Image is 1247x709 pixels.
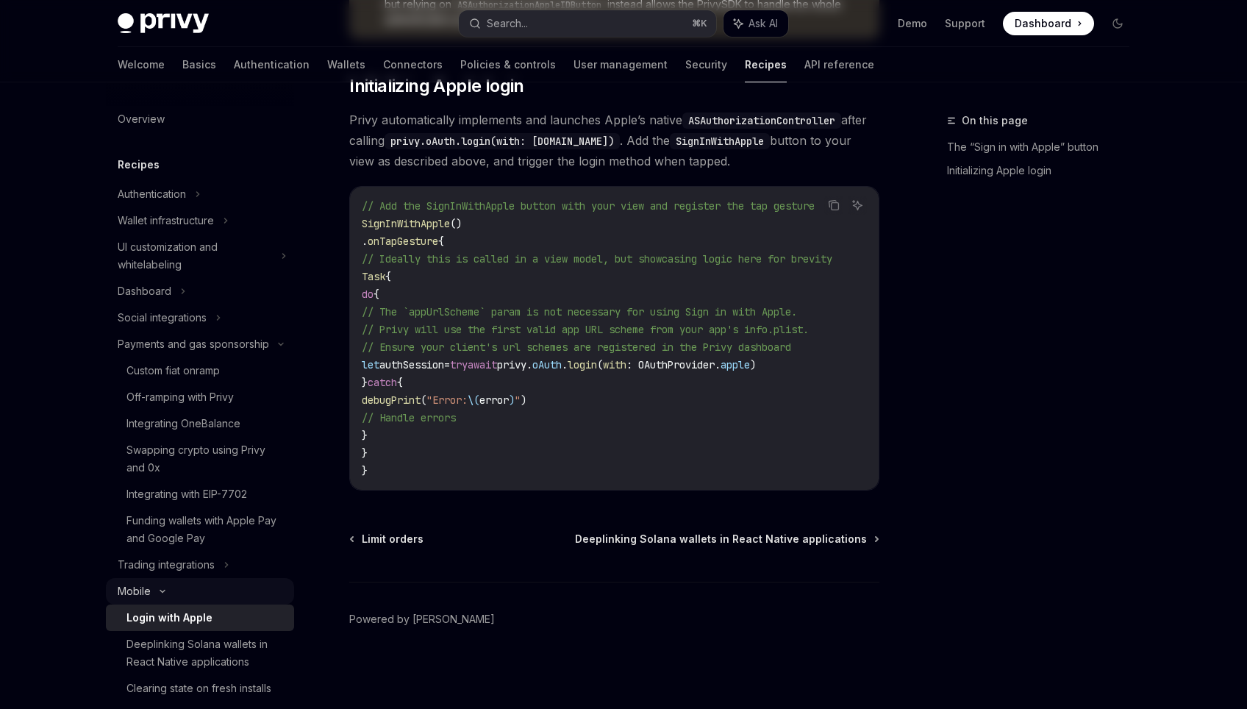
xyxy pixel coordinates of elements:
span: } [362,446,368,460]
div: UI customization and whitelabeling [118,238,272,274]
span: Privy automatically implements and launches Apple’s native after calling . Add the button to your... [349,110,879,171]
span: // Add the SignInWithApple button with your view and register the tap gesture [362,199,815,213]
div: Deeplinking Solana wallets in React Native applications [126,635,285,671]
span: . [362,235,368,248]
div: Custom fiat onramp [126,362,220,380]
div: Off-ramping with Privy [126,388,234,406]
img: dark logo [118,13,209,34]
span: = [444,358,450,371]
div: Overview [118,110,165,128]
a: Clearing state on fresh installs [106,675,294,702]
div: Dashboard [118,282,171,300]
a: Policies & controls [460,47,556,82]
a: Login with Apple [106,605,294,631]
span: "Error: [426,393,468,407]
span: apple [721,358,750,371]
a: Recipes [745,47,787,82]
a: Welcome [118,47,165,82]
a: Deeplinking Solana wallets in React Native applications [106,631,294,675]
span: () [450,217,462,230]
div: Wallet infrastructure [118,212,214,229]
span: debugPrint [362,393,421,407]
span: { [397,376,403,389]
span: On this page [962,112,1028,129]
a: Support [945,16,985,31]
span: try [450,358,468,371]
div: Funding wallets with Apple Pay and Google Pay [126,512,285,547]
a: Swapping crypto using Privy and 0x [106,437,294,481]
span: Limit orders [362,532,424,546]
span: await [468,358,497,371]
span: Initializing Apple login [349,74,524,98]
div: Social integrations [118,309,207,327]
div: Mobile [118,582,151,600]
span: ) [750,358,756,371]
div: Integrating with EIP-7702 [126,485,247,503]
span: \( [468,393,479,407]
span: Task [362,270,385,283]
span: " [515,393,521,407]
span: SignInWithApple [362,217,450,230]
button: Ask AI [848,196,867,215]
div: Integrating OneBalance [126,415,240,432]
code: SignInWithApple [670,133,770,149]
a: Demo [898,16,927,31]
span: // Ideally this is called in a view model, but showcasing logic here for brevity [362,252,832,266]
span: . [562,358,568,371]
a: Security [685,47,727,82]
code: ASAuthorizationController [682,113,841,129]
a: Wallets [327,47,365,82]
a: Custom fiat onramp [106,357,294,384]
span: let [362,358,379,371]
a: User management [574,47,668,82]
div: Payments and gas sponsorship [118,335,269,353]
code: privy.oAuth.login(with: [DOMAIN_NAME]) [385,133,620,149]
a: Powered by [PERSON_NAME] [349,612,495,627]
span: // Handle errors [362,411,456,424]
button: Search...⌘K [459,10,716,37]
span: } [362,376,368,389]
span: { [438,235,444,248]
div: Search... [487,15,528,32]
a: Integrating OneBalance [106,410,294,437]
div: Login with Apple [126,609,212,627]
span: login [568,358,597,371]
span: ) [509,393,515,407]
a: Basics [182,47,216,82]
span: } [362,429,368,442]
div: Swapping crypto using Privy and 0x [126,441,285,477]
a: Overview [106,106,294,132]
span: } [362,464,368,477]
span: // Privy will use the first valid app URL scheme from your app's info.plist. [362,323,809,336]
a: The “Sign in with Apple” button [947,135,1141,159]
span: ⌘ K [692,18,707,29]
span: privy. [497,358,532,371]
span: onTapGesture [368,235,438,248]
button: Copy the contents from the code block [824,196,843,215]
span: ( [597,358,603,371]
a: Integrating with EIP-7702 [106,481,294,507]
a: Connectors [383,47,443,82]
span: // The `appUrlScheme` param is not necessary for using Sign in with Apple. [362,305,797,318]
button: Ask AI [723,10,788,37]
span: catch [368,376,397,389]
button: Toggle dark mode [1106,12,1129,35]
span: : OAuthProvider. [626,358,721,371]
a: Deeplinking Solana wallets in React Native applications [575,532,878,546]
span: Deeplinking Solana wallets in React Native applications [575,532,867,546]
span: with [603,358,626,371]
span: ( [421,393,426,407]
span: Ask AI [748,16,778,31]
span: error [479,393,509,407]
a: Funding wallets with Apple Pay and Google Pay [106,507,294,552]
div: Authentication [118,185,186,203]
span: oAuth [532,358,562,371]
span: { [385,270,391,283]
a: Authentication [234,47,310,82]
span: { [374,288,379,301]
span: Dashboard [1015,16,1071,31]
span: ) [521,393,526,407]
h5: Recipes [118,156,160,174]
a: Dashboard [1003,12,1094,35]
a: Initializing Apple login [947,159,1141,182]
